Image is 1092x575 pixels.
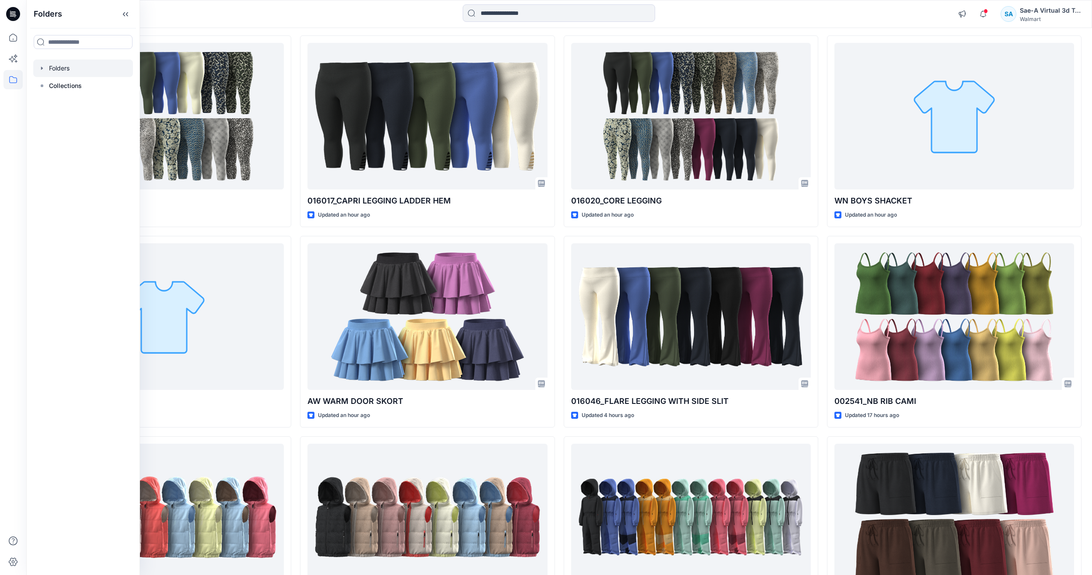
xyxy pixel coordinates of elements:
[571,195,811,207] p: 016020_CORE LEGGING
[571,243,811,390] a: 016046_FLARE LEGGING WITH SIDE SLIT
[1020,16,1081,22] div: Walmart
[834,395,1074,407] p: 002541_NB RIB CAMI
[49,81,82,91] p: Collections
[318,411,370,420] p: Updated an hour ago
[571,43,811,189] a: 016020_CORE LEGGING
[582,210,634,220] p: Updated an hour ago
[307,243,547,390] a: AW WARM DOOR SKORT
[44,195,284,207] p: 016016_CAPRI LEGGING
[582,411,634,420] p: Updated 4 hours ago
[44,43,284,189] a: 016016_CAPRI LEGGING
[834,195,1074,207] p: WN BOYS SHACKET
[307,395,547,407] p: AW WARM DOOR SKORT
[318,210,370,220] p: Updated an hour ago
[834,243,1074,390] a: 002541_NB RIB CAMI
[1020,5,1081,16] div: Sae-A Virtual 3d Team
[307,195,547,207] p: 016017_CAPRI LEGGING LADDER HEM
[307,43,547,189] a: 016017_CAPRI LEGGING LADDER HEM
[845,411,899,420] p: Updated 17 hours ago
[44,395,284,407] p: WTS2604005
[44,243,284,390] a: WTS2604005
[834,43,1074,189] a: WN BOYS SHACKET
[845,210,897,220] p: Updated an hour ago
[571,395,811,407] p: 016046_FLARE LEGGING WITH SIDE SLIT
[1001,6,1016,22] div: SA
